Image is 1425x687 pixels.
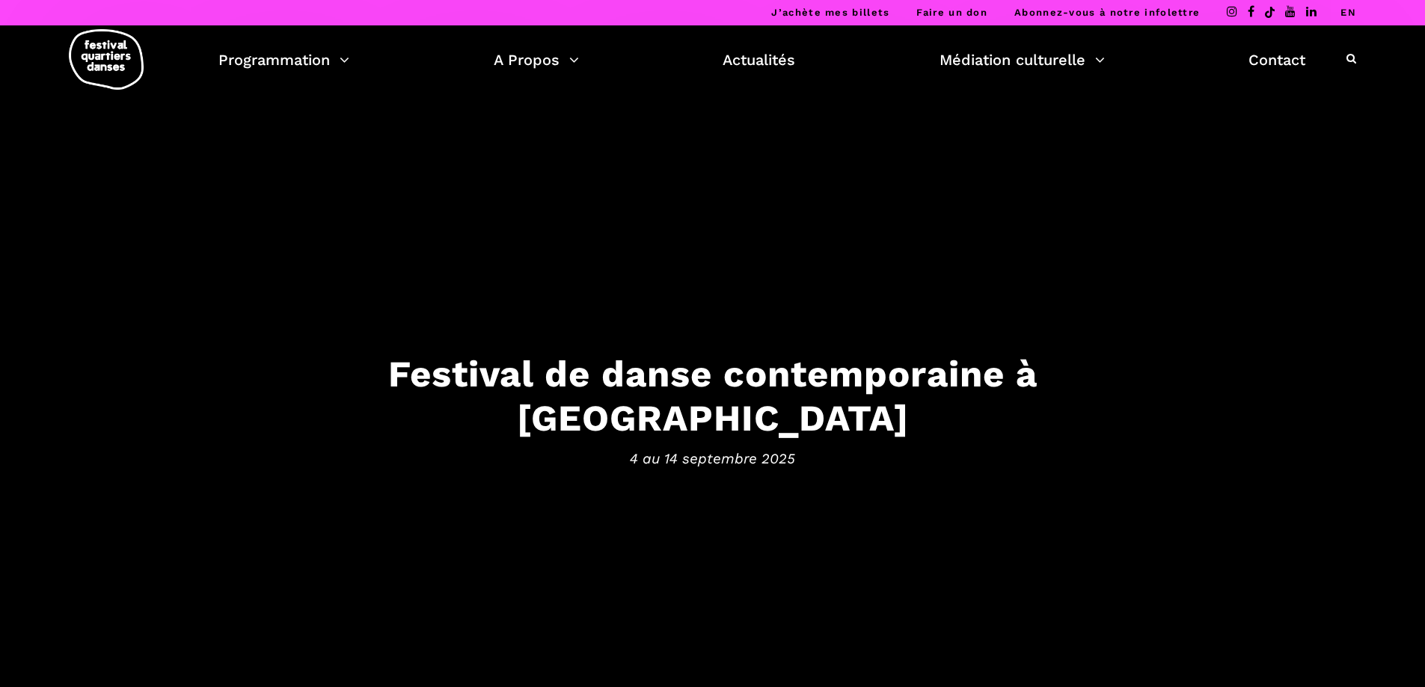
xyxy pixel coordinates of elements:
a: Abonnez-vous à notre infolettre [1014,7,1200,18]
a: Actualités [723,47,795,73]
a: Médiation culturelle [940,47,1105,73]
a: EN [1340,7,1356,18]
a: Programmation [218,47,349,73]
img: logo-fqd-med [69,29,144,90]
a: J’achète mes billets [771,7,889,18]
a: Contact [1248,47,1305,73]
a: A Propos [494,47,579,73]
h3: Festival de danse contemporaine à [GEOGRAPHIC_DATA] [249,352,1177,440]
span: 4 au 14 septembre 2025 [249,447,1177,469]
a: Faire un don [916,7,987,18]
